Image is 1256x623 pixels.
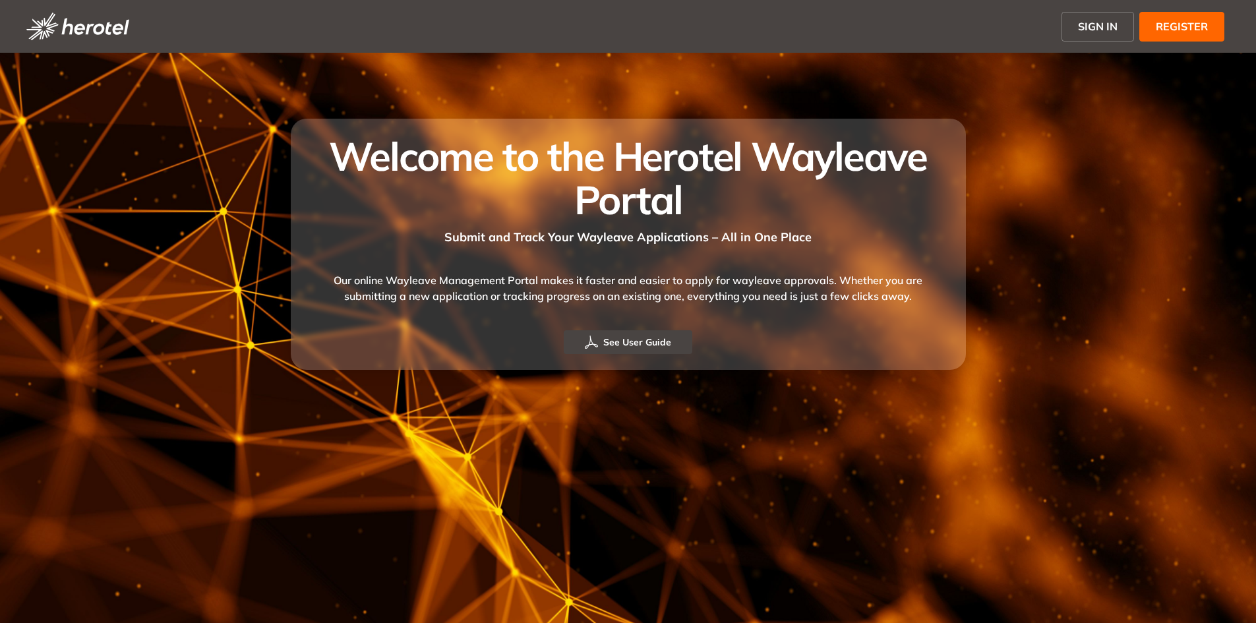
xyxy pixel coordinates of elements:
[329,131,926,224] span: Welcome to the Herotel Wayleave Portal
[26,13,129,40] img: logo
[1156,18,1208,34] span: REGISTER
[564,330,692,354] button: See User Guide
[1139,12,1224,42] button: REGISTER
[307,246,950,330] div: Our online Wayleave Management Portal makes it faster and easier to apply for wayleave approvals....
[307,222,950,246] div: Submit and Track Your Wayleave Applications – All in One Place
[1062,12,1134,42] button: SIGN IN
[603,335,671,349] span: See User Guide
[1078,18,1118,34] span: SIGN IN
